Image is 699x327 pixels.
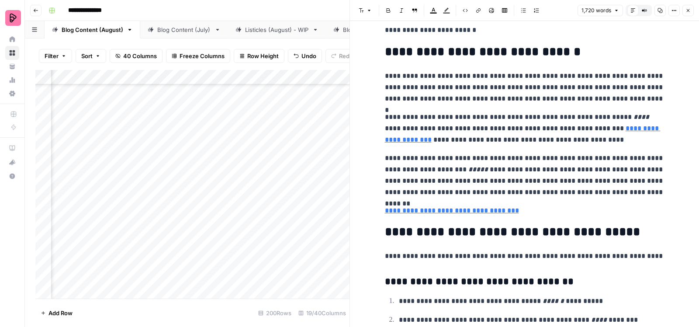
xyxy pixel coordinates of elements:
a: Blog Content (August) [45,21,140,38]
a: AirOps Academy [5,141,19,155]
button: Workspace: Preply [5,7,19,29]
a: Your Data [5,59,19,73]
button: Sort [76,49,106,63]
a: Blog Content (July) [140,21,228,38]
div: Blog Content (August) [62,25,123,34]
a: Usage [5,73,19,87]
span: Sort [81,52,93,60]
button: 40 Columns [110,49,163,63]
span: Add Row [48,309,73,317]
button: What's new? [5,155,19,169]
button: Freeze Columns [166,49,230,63]
button: Row Height [234,49,284,63]
button: Help + Support [5,169,19,183]
a: Blog Content (May) [326,21,414,38]
span: 40 Columns [123,52,157,60]
span: Freeze Columns [180,52,225,60]
img: Preply Logo [5,10,21,26]
a: Browse [5,46,19,60]
div: 200 Rows [255,306,295,320]
span: 1,720 words [581,7,611,14]
div: Blog Content (July) [157,25,211,34]
div: Blog Content (May) [343,25,397,34]
div: What's new? [6,156,19,169]
button: Filter [39,49,72,63]
a: Home [5,32,19,46]
button: Undo [288,49,322,63]
div: 19/40 Columns [295,306,349,320]
div: Listicles (August) - WIP [245,25,309,34]
button: 1,720 words [578,5,623,16]
a: Listicles (August) - WIP [228,21,326,38]
span: Filter [45,52,59,60]
span: Row Height [247,52,279,60]
button: Add Row [35,306,78,320]
span: Undo [301,52,316,60]
a: Settings [5,87,19,101]
span: Redo [339,52,353,60]
button: Redo [325,49,359,63]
